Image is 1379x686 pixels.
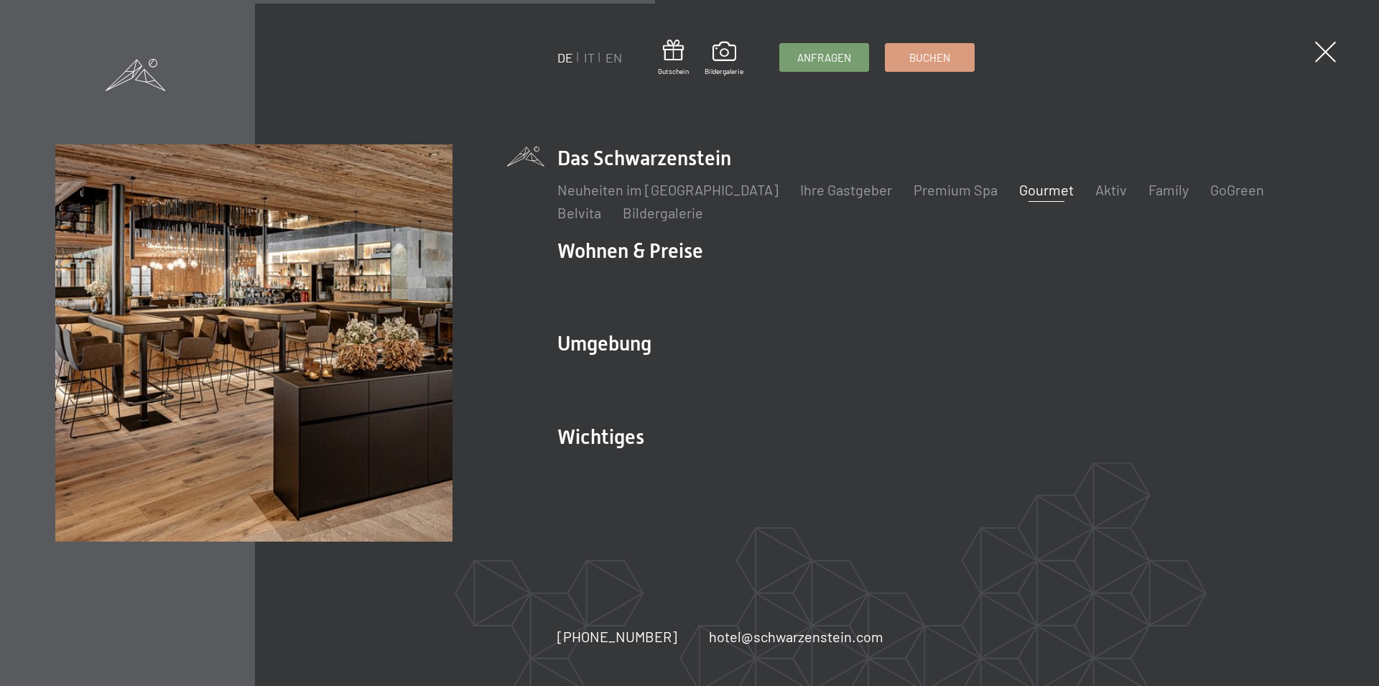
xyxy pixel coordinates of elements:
[557,50,573,65] a: DE
[605,50,622,65] a: EN
[909,50,950,65] span: Buchen
[658,40,689,76] a: Gutschein
[658,66,689,76] span: Gutschein
[1148,181,1189,198] a: Family
[705,42,743,76] a: Bildergalerie
[705,66,743,76] span: Bildergalerie
[1095,181,1127,198] a: Aktiv
[800,181,892,198] a: Ihre Gastgeber
[584,50,595,65] a: IT
[780,44,868,71] a: Anfragen
[797,50,851,65] span: Anfragen
[557,181,779,198] a: Neuheiten im [GEOGRAPHIC_DATA]
[709,626,883,646] a: hotel@schwarzenstein.com
[557,628,677,645] span: [PHONE_NUMBER]
[623,204,703,221] a: Bildergalerie
[1019,181,1074,198] a: Gourmet
[1210,181,1264,198] a: GoGreen
[914,181,998,198] a: Premium Spa
[557,626,677,646] a: [PHONE_NUMBER]
[557,204,601,221] a: Belvita
[886,44,974,71] a: Buchen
